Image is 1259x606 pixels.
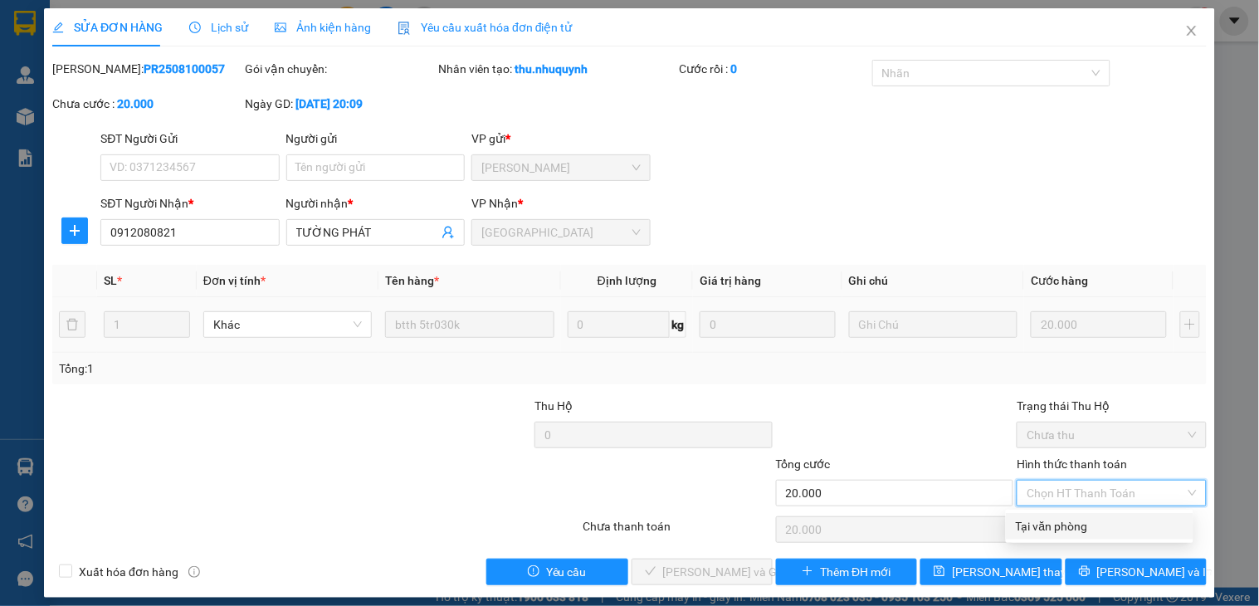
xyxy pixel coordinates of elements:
div: Chưa cước : [52,95,242,113]
div: Người nhận [286,194,465,213]
div: Chưa thanh toán [581,517,773,546]
b: PR2508100057 [144,62,225,76]
span: Phan Rang [481,155,640,180]
span: clock-circle [189,22,201,33]
div: Gói vận chuyển: [246,60,435,78]
span: save [934,565,945,579]
span: Yêu cầu xuất hóa đơn điện tử [398,21,573,34]
span: Chưa thu [1027,423,1196,447]
span: Xuất hóa đơn hàng [72,563,185,581]
button: plus [61,217,88,244]
label: Hình thức thanh toán [1017,457,1127,471]
th: Ghi chú [842,265,1024,297]
span: Định lượng [598,274,656,287]
span: SỬA ĐƠN HÀNG [52,21,163,34]
div: SĐT Người Gửi [100,130,279,148]
span: close [1185,24,1198,37]
span: Thu Hộ [534,399,573,413]
span: Thêm ĐH mới [820,563,891,581]
span: SL [104,274,117,287]
input: Ghi Chú [849,311,1017,338]
input: VD: Bàn, Ghế [385,311,554,338]
button: exclamation-circleYêu cầu [486,559,627,585]
span: [PERSON_NAME] thay đổi [952,563,1085,581]
button: plus [1180,311,1200,338]
div: Tổng: 1 [59,359,487,378]
span: Lịch sử [189,21,248,34]
div: VP gửi [471,130,650,148]
span: user-add [442,226,455,239]
span: VP Nhận [471,197,518,210]
button: printer[PERSON_NAME] và In [1066,559,1207,585]
span: kg [670,311,686,338]
div: Nhân viên tạo: [438,60,676,78]
span: Chọn HT Thanh Toán [1027,481,1196,506]
span: Tên hàng [385,274,439,287]
div: Người gửi [286,130,465,148]
span: Đơn vị tính [203,274,266,287]
span: plus [802,565,813,579]
span: Sài Gòn [481,220,640,245]
button: delete [59,311,85,338]
span: Khác [213,312,362,337]
img: icon [398,22,411,35]
span: edit [52,22,64,33]
span: Tổng cước [776,457,831,471]
b: thu.nhuquynh [515,62,588,76]
div: [PERSON_NAME]: [52,60,242,78]
input: 0 [1031,311,1167,338]
div: Trạng thái Thu Hộ [1017,397,1206,415]
b: 0 [731,62,738,76]
span: Ảnh kiện hàng [275,21,371,34]
span: Giá trị hàng [700,274,761,287]
span: [PERSON_NAME] và In [1097,563,1213,581]
span: exclamation-circle [528,565,539,579]
input: 0 [700,311,836,338]
span: Cước hàng [1031,274,1088,287]
span: picture [275,22,286,33]
button: check[PERSON_NAME] và Giao hàng [632,559,773,585]
span: Yêu cầu [546,563,587,581]
b: 20.000 [117,97,154,110]
div: SĐT Người Nhận [100,194,279,213]
button: Close [1169,8,1215,55]
div: Tại văn phòng [1016,517,1183,535]
span: info-circle [188,566,200,578]
div: Cước rồi : [680,60,869,78]
button: save[PERSON_NAME] thay đổi [920,559,1061,585]
div: Ngày GD: [246,95,435,113]
span: plus [62,224,87,237]
span: printer [1079,565,1091,579]
button: plusThêm ĐH mới [776,559,917,585]
b: [DATE] 20:09 [296,97,364,110]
